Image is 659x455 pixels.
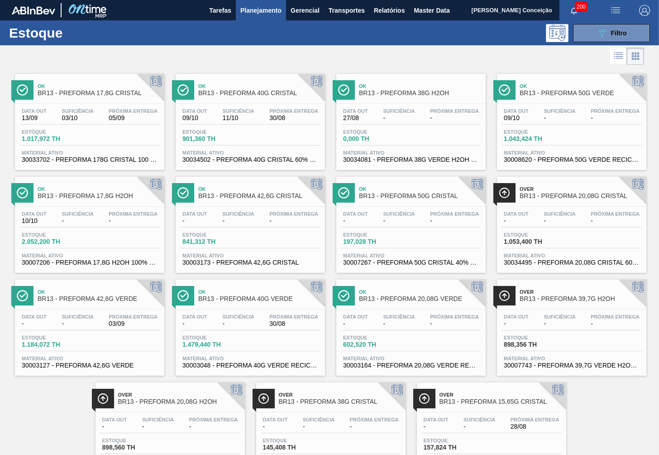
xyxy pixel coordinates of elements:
a: ÍconeOverBR13 - PREFORMA 20,08G CRISTALData out-Suficiência-Próxima Entrega-Estoque1.053,400 THMa... [490,170,651,273]
span: Próxima Entrega [109,211,158,217]
span: Ok [359,289,481,295]
span: 13/09 [22,115,47,121]
img: Ícone [17,290,28,301]
span: - [383,115,415,121]
span: Over [118,392,240,397]
img: Ícone [499,187,510,198]
span: Próxima Entrega [269,211,318,217]
img: Logout [639,5,650,16]
span: - [62,218,93,224]
span: Ok [38,289,160,295]
a: ÍconeOkBR13 - PREFORMA 40G CRISTALData out09/10Suficiência11/10Próxima Entrega30/08Estoque901,360... [169,67,329,170]
span: Material ativo [504,150,640,155]
span: Estoque [343,335,406,340]
span: 10/10 [22,218,47,224]
span: Material ativo [22,150,158,155]
span: - [182,320,207,327]
span: BR13 - PREFORMA 50G VERDE [520,90,642,97]
span: Data out [22,108,47,114]
span: BR13 - PREFORMA 38G CRISTAL [279,398,401,405]
span: 03/10 [62,115,93,121]
span: Próxima Entrega [591,211,640,217]
span: Master Data [414,5,449,16]
span: Material ativo [343,356,479,361]
span: 30003048 - PREFORMA 40G VERDE RECICLADA [182,362,318,369]
span: Estoque [182,335,246,340]
span: Data out [182,211,207,217]
span: Material ativo [22,356,158,361]
span: Data out [343,211,368,217]
span: 30034081 - PREFORMA 38G VERDE H2OH RECICLADA [343,156,479,163]
span: Data out [22,314,47,319]
span: 30034502 - PREFORMA 40G CRISTAL 60% REC [182,156,318,163]
span: - [222,218,254,224]
span: - [222,320,254,327]
a: ÍconeOkBR13 - PREFORMA 50G VERDEData out09/10Suficiência-Próxima Entrega-Estoque1.043,424 THMater... [490,67,651,170]
span: Suficiência [383,314,415,319]
span: 1.017,972 TH [22,136,85,142]
span: Ok [359,83,481,89]
span: 841,312 TH [182,238,246,245]
span: Over [439,392,562,397]
span: 145,408 TH [263,444,326,451]
span: 1.043,424 TH [504,136,567,142]
span: 1.053,400 TH [504,238,567,245]
span: Material ativo [182,356,318,361]
span: - [544,218,575,224]
span: Filtro [611,29,627,37]
span: Ok [198,289,320,295]
span: 30008620 - PREFORMA 50G VERDE RECICLADA [504,156,640,163]
span: 1.184,072 TH [22,341,85,348]
a: ÍconeOkBR13 - PREFORMA 20,08G VERDEData out-Suficiência-Próxima Entrega-Estoque602,520 THMaterial... [329,273,490,376]
img: Ícone [177,290,189,301]
span: - [504,218,529,224]
img: Ícone [17,187,28,198]
span: Próxima Entrega [430,314,479,319]
span: Material ativo [22,253,158,258]
div: Visão em Cards [627,48,644,65]
span: - [591,218,640,224]
img: Ícone [177,84,189,96]
span: BR13 - PREFORMA 20,08G H2OH [118,398,240,405]
span: - [142,423,174,430]
span: 27/08 [343,115,368,121]
span: BR13 - PREFORMA 15,65G CRISTAL [439,398,562,405]
span: Estoque [102,438,166,443]
span: - [269,218,318,224]
span: 09/10 [504,115,529,121]
span: BR13 - PREFORMA 17,8G CRISTAL [38,90,160,97]
span: Estoque [424,438,487,443]
span: BR13 - PREFORMA 42,6G VERDE [38,295,160,302]
a: ÍconeOkBR13 - PREFORMA 17,8G H2OHData out10/10Suficiência-Próxima Entrega-Estoque2.052,200 THMate... [8,170,169,273]
a: ÍconeOkBR13 - PREFORMA 17,8G CRISTALData out13/09Suficiência03/10Próxima Entrega05/09Estoque1.017... [8,67,169,170]
span: Suficiência [544,108,575,114]
span: Suficiência [383,211,415,217]
span: - [544,320,575,327]
span: - [189,423,238,430]
span: Data out [424,417,449,422]
span: 1.479,440 TH [182,341,246,348]
span: 157,824 TH [424,444,487,451]
span: - [544,115,575,121]
span: 898,560 TH [102,444,166,451]
span: - [263,423,288,430]
span: Estoque [343,129,406,135]
a: ÍconeOkBR13 - PREFORMA 50G CRISTALData out-Suficiência-Próxima Entrega-Estoque197,028 THMaterial ... [329,170,490,273]
span: 05/09 [109,115,158,121]
span: 30007206 - PREFORMA 17,8G H2OH 100% RECICLADA [22,259,158,266]
span: Tarefas [209,5,231,16]
span: Ok [38,83,160,89]
span: 30003164 - PREFORMA 20,08G VERDE RECICLADA [343,362,479,369]
span: Estoque [504,335,567,340]
span: Material ativo [504,253,640,258]
span: Suficiência [544,211,575,217]
span: Próxima Entrega [189,417,238,422]
span: BR13 - PREFORMA 40G CRISTAL [198,90,320,97]
span: Próxima Entrega [350,417,399,422]
span: Estoque [504,232,567,237]
button: Filtro [573,24,650,42]
span: - [182,218,207,224]
img: Ícone [177,187,189,198]
span: Data out [182,314,207,319]
span: 200 [575,2,587,12]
